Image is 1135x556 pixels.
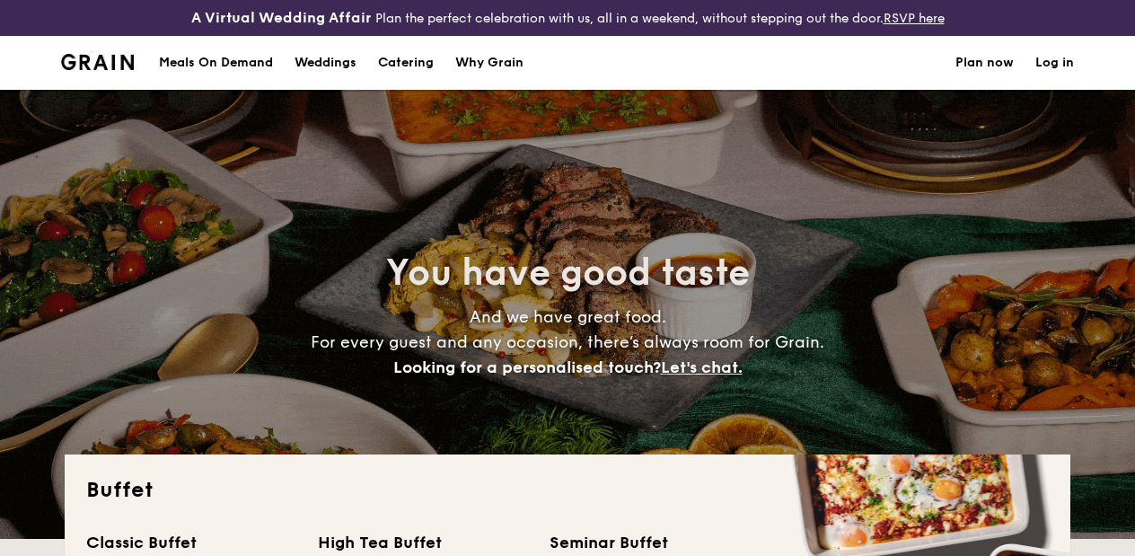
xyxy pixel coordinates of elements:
a: RSVP here [884,11,945,26]
h1: Catering [378,36,434,90]
a: Meals On Demand [148,36,284,90]
h4: A Virtual Wedding Affair [191,7,372,29]
span: You have good taste [386,252,750,295]
span: Let's chat. [661,357,743,377]
a: Log in [1035,36,1074,90]
div: Meals On Demand [159,36,273,90]
a: Weddings [284,36,367,90]
a: Logotype [61,54,134,70]
img: Grain [61,54,134,70]
div: Why Grain [455,36,524,90]
div: Weddings [295,36,356,90]
div: High Tea Buffet [318,530,528,555]
a: Why Grain [444,36,534,90]
h2: Buffet [86,476,1049,505]
div: Plan the perfect celebration with us, all in a weekend, without stepping out the door. [189,7,946,29]
a: Catering [367,36,444,90]
div: Classic Buffet [86,530,296,555]
a: Plan now [955,36,1014,90]
span: And we have great food. For every guest and any occasion, there’s always room for Grain. [311,307,824,377]
div: Seminar Buffet [550,530,760,555]
span: Looking for a personalised touch? [393,357,661,377]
